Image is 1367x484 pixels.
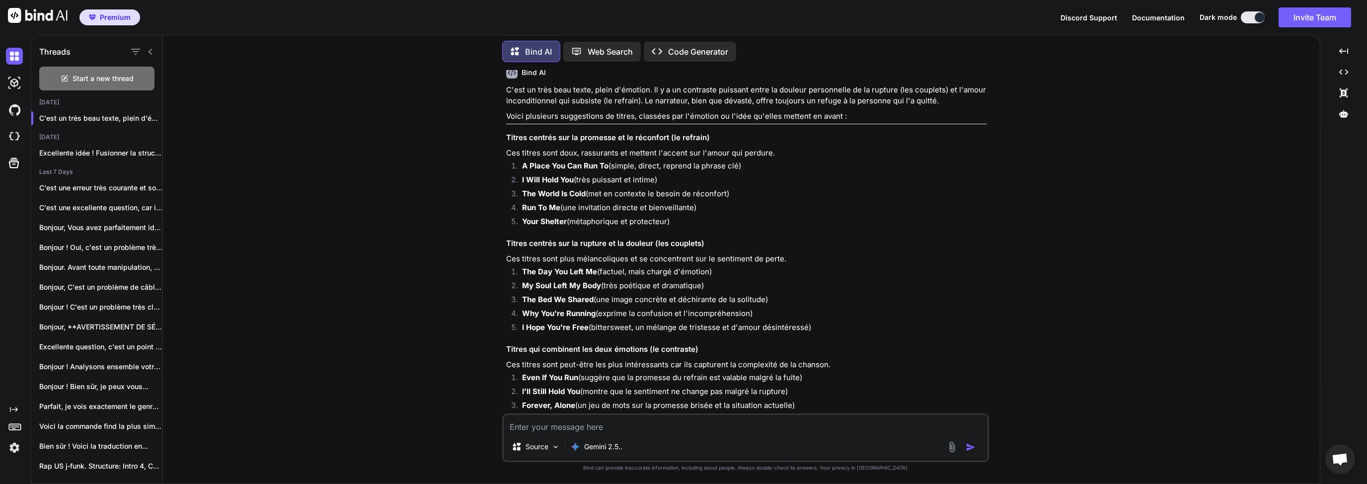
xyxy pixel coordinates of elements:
strong: Why You're Running [522,309,596,318]
li: (factuel, mais chargé d'émotion) [514,266,987,280]
p: Ces titres sont doux, rassurants et mettent l'accent sur l'amour qui perdure. [506,148,987,159]
img: premium [89,14,96,20]
h3: Titres centrés sur la promesse et le réconfort (le refrain) [506,132,987,144]
strong: Forever, Alone [522,401,575,410]
h2: [DATE] [31,133,162,141]
h3: Titres qui combinent les deux émotions (le contraste) [506,344,987,355]
button: premiumPremium [79,9,140,25]
p: Source [526,442,548,452]
img: darkChat [6,48,23,65]
img: attachment [946,441,958,453]
p: Bonjour ! Analysons ensemble votre interrupteur pour... [39,362,162,372]
p: Ces titres sont peut-être les plus intéressants car ils capturent la complexité de la chanson. [506,359,987,371]
strong: I Hope You're Free [522,323,589,332]
strong: Run To Me [522,203,560,212]
strong: I Will Hold You [522,175,574,184]
p: Gemini 2.5.. [584,442,622,452]
h2: [DATE] [31,98,162,106]
strong: I'll Still Hold You [522,387,580,396]
li: (très poétique et dramatique) [514,280,987,294]
li: (suggère que la promesse du refrain est valable malgré la fuite) [514,372,987,386]
li: (simple, direct, reprend la phrase clé) [514,161,987,174]
strong: My Soul Left My Body [522,281,601,290]
li: (bittersweet, un mélange de tristesse et d'amour désintéressé) [514,322,987,336]
li: (met en contexte le besoin de réconfort) [514,188,987,202]
p: C'est une excellente question, car il n'existe... [39,203,162,213]
h2: Last 7 Days [31,168,162,176]
img: Gemini 2.5 Pro [570,442,580,452]
img: Pick Models [551,443,560,451]
p: Code Generator [668,46,728,58]
img: settings [6,439,23,456]
p: Voici plusieurs suggestions de titres, classées par l'émotion ou l'idée qu'elles mettent en avant : [506,111,987,122]
h3: Titres centrés sur la rupture et la douleur (les couplets) [506,238,987,249]
p: Bonjour, C'est un problème de câblage très... [39,282,162,292]
h6: Bind AI [522,68,546,78]
li: (une invitation directe et bienveillante) [514,202,987,216]
li: (un jeu de mots sur la promesse brisée et la situation actuelle) [514,400,987,414]
h1: Threads [39,46,71,58]
p: Bonjour ! Bien sûr, je peux vous... [39,382,162,392]
p: C'est une erreur très courante et souvent... [39,183,162,193]
p: Excellente idée ! Fusionner la structure hypnotique... [39,148,162,158]
button: Documentation [1132,12,1185,23]
span: Discord Support [1061,13,1117,22]
li: (métaphorique et protecteur) [514,216,987,230]
p: Excellente question, c'est un point très important... [39,342,162,352]
p: Rap US j‑funk. Structure: Intro 4, Couplet... [39,461,162,471]
div: Ouvrir le chat [1325,444,1355,474]
li: (exprime la confusion et l'incompréhension) [514,308,987,322]
img: githubDark [6,101,23,118]
strong: The World Is Cold [522,189,586,198]
strong: Even If You Run [522,373,578,382]
button: Discord Support [1061,12,1117,23]
img: Bind AI [8,8,68,23]
img: icon [966,442,976,452]
p: Bonjour ! C'est un problème très classique... [39,302,162,312]
li: (une image concrète et déchirante de la solitude) [514,294,987,308]
button: Invite Team [1279,7,1351,27]
img: cloudideIcon [6,128,23,145]
li: (très puissant et intime) [514,174,987,188]
span: Documentation [1132,13,1185,22]
p: Parfait, je vois exactement le genre d'énergie... [39,402,162,411]
p: Bien sûr ! Voici la traduction en... [39,441,162,451]
span: Premium [100,12,131,22]
strong: Your Shelter [522,217,567,226]
p: C'est un très beau texte, plein d'émotio... [39,113,162,123]
span: Dark mode [1200,12,1237,22]
span: Start a new thread [73,74,134,83]
strong: The Bed We Shared [522,295,594,304]
li: (montre que le sentiment ne change pas malgré la rupture) [514,386,987,400]
strong: A Place You Can Run To [522,161,608,170]
p: Bind AI [525,46,552,58]
p: Voici la commande find la plus simple:... [39,421,162,431]
strong: The Day You Left Me [522,267,597,276]
p: C'est un très beau texte, plein d'émotion. Il y a un contraste puissant entre la douleur personne... [506,84,987,107]
p: Bonjour ! Oui, c'est un problème très... [39,242,162,252]
p: Bonjour. Avant toute manipulation, coupez le courant... [39,262,162,272]
p: Bonjour, Vous avez parfaitement identifié le problème... [39,223,162,233]
p: Bonjour, **AVERTISSEMENT DE SÉCURITÉ : Avant toute... [39,322,162,332]
img: darkAi-studio [6,75,23,91]
p: Bind can provide inaccurate information, including about people. Always double-check its answers.... [502,464,989,472]
p: Ces titres sont plus mélancoliques et se concentrent sur le sentiment de perte. [506,253,987,265]
p: Web Search [588,46,633,58]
